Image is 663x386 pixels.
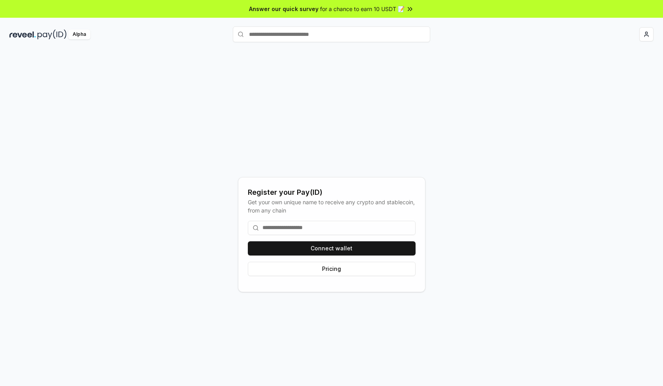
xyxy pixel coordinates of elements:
[249,5,318,13] span: Answer our quick survey
[248,241,416,255] button: Connect wallet
[37,30,67,39] img: pay_id
[248,262,416,276] button: Pricing
[320,5,405,13] span: for a chance to earn 10 USDT 📝
[9,30,36,39] img: reveel_dark
[248,187,416,198] div: Register your Pay(ID)
[68,30,90,39] div: Alpha
[248,198,416,214] div: Get your own unique name to receive any crypto and stablecoin, from any chain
